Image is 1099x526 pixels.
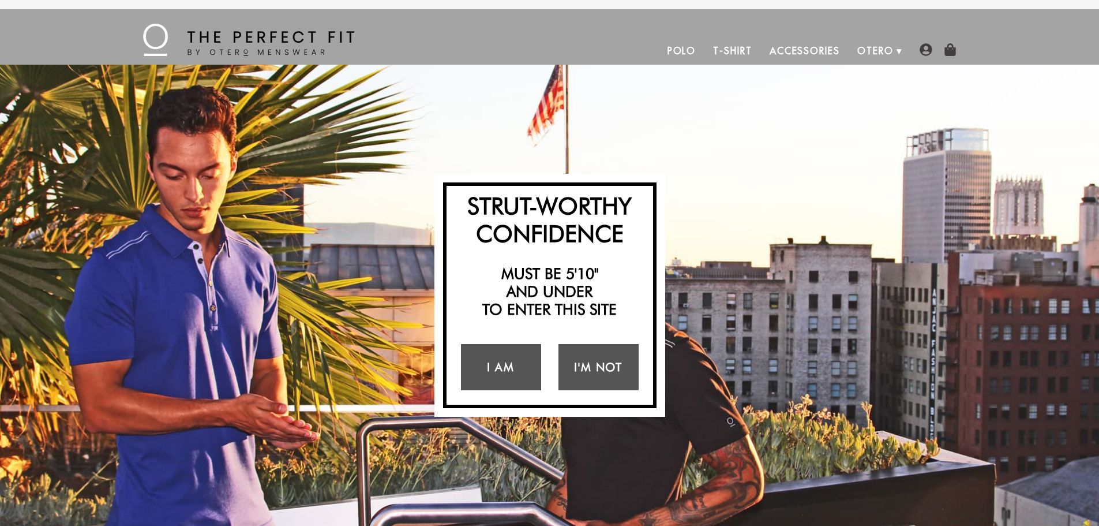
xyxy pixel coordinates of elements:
img: user-account-icon.png [920,43,932,56]
a: I Am [461,344,541,390]
h2: Must be 5'10" and under to enter this site [452,264,647,319]
a: Accessories [761,37,849,65]
img: shopping-bag-icon.png [944,43,957,56]
a: Otero [849,37,902,65]
a: T-Shirt [704,37,760,65]
img: The Perfect Fit - by Otero Menswear - Logo [143,24,354,56]
a: I'm Not [558,344,639,390]
a: Polo [659,37,705,65]
h2: Strut-Worthy Confidence [452,192,647,247]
